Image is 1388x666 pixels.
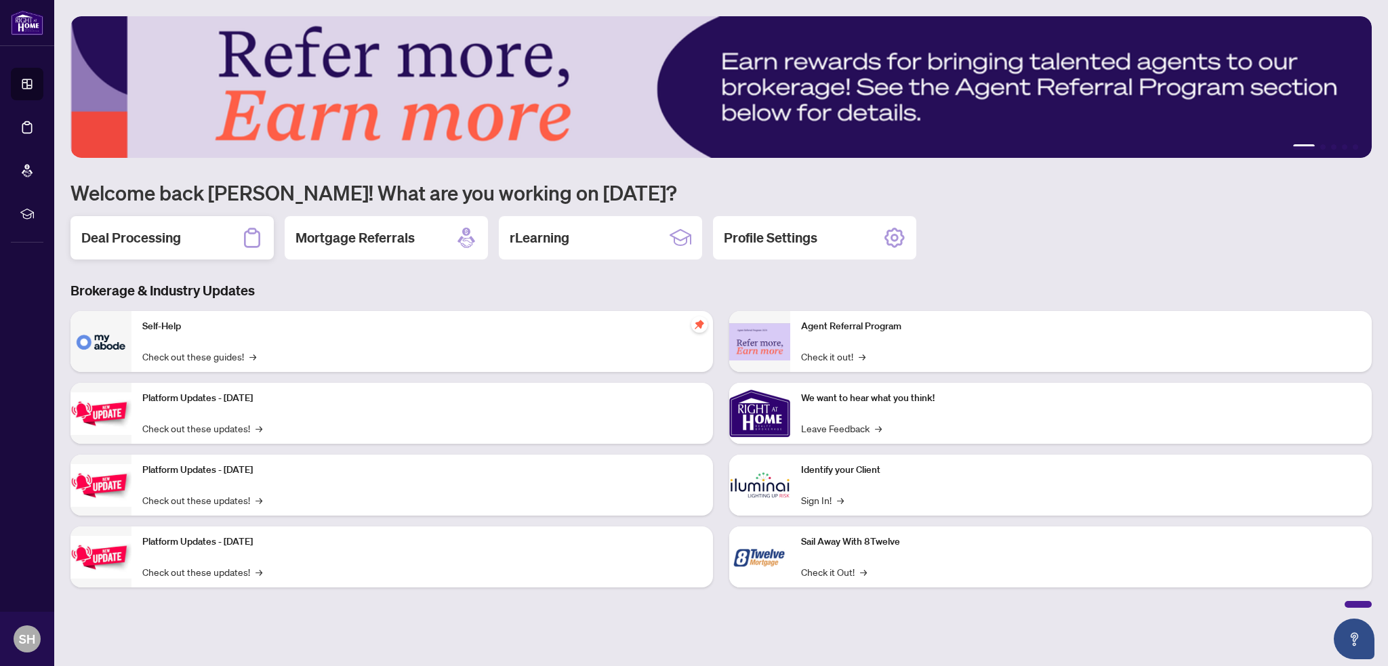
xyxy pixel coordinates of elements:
[70,536,131,579] img: Platform Updates - June 23, 2025
[801,564,867,579] a: Check it Out!→
[510,228,569,247] h2: rLearning
[729,526,790,587] img: Sail Away With 8Twelve
[729,383,790,444] img: We want to hear what you think!
[1334,619,1374,659] button: Open asap
[256,564,262,579] span: →
[801,493,844,507] a: Sign In!→
[70,392,131,435] img: Platform Updates - July 21, 2025
[837,493,844,507] span: →
[729,323,790,360] img: Agent Referral Program
[142,564,262,579] a: Check out these updates!→
[70,311,131,372] img: Self-Help
[81,228,181,247] h2: Deal Processing
[142,421,262,436] a: Check out these updates!→
[249,349,256,364] span: →
[70,281,1372,300] h3: Brokerage & Industry Updates
[1331,144,1336,150] button: 3
[295,228,415,247] h2: Mortgage Referrals
[801,319,1361,334] p: Agent Referral Program
[801,463,1361,478] p: Identify your Client
[142,349,256,364] a: Check out these guides!→
[142,391,702,406] p: Platform Updates - [DATE]
[801,391,1361,406] p: We want to hear what you think!
[70,16,1372,158] img: Slide 0
[801,349,865,364] a: Check it out!→
[70,464,131,507] img: Platform Updates - July 8, 2025
[142,535,702,549] p: Platform Updates - [DATE]
[691,316,708,333] span: pushpin
[729,455,790,516] img: Identify your Client
[1353,144,1358,150] button: 5
[1293,144,1315,150] button: 1
[1320,144,1326,150] button: 2
[256,493,262,507] span: →
[142,463,702,478] p: Platform Updates - [DATE]
[801,421,882,436] a: Leave Feedback→
[70,180,1372,205] h1: Welcome back [PERSON_NAME]! What are you working on [DATE]?
[11,10,43,35] img: logo
[1342,144,1347,150] button: 4
[724,228,817,247] h2: Profile Settings
[859,349,865,364] span: →
[142,493,262,507] a: Check out these updates!→
[860,564,867,579] span: →
[19,629,35,648] span: SH
[875,421,882,436] span: →
[142,319,702,334] p: Self-Help
[256,421,262,436] span: →
[801,535,1361,549] p: Sail Away With 8Twelve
